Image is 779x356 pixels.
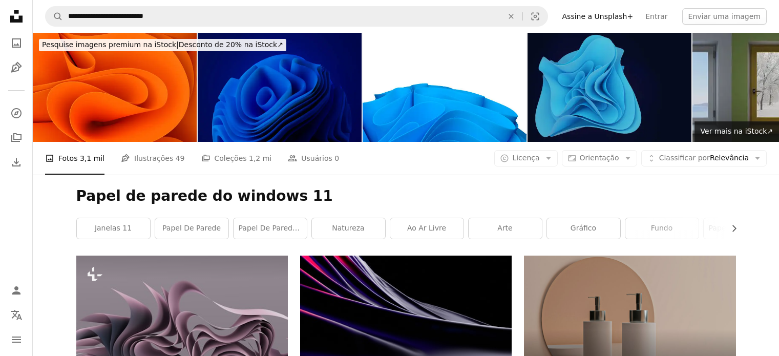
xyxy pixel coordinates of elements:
img: Flor azul abstrata no estilo do windows 11 [528,33,691,142]
span: Relevância [659,153,749,163]
a: Usuários 0 [288,142,339,175]
a: Fotos [6,33,27,53]
span: 49 [176,153,185,164]
button: Menu [6,329,27,350]
a: Entrar / Cadastrar-se [6,280,27,301]
a: um close up de um telefone celular com um fundo preto [300,315,512,324]
button: Enviar uma imagem [682,8,767,25]
button: Licença [494,150,557,166]
span: Desconto de 20% na iStock ↗ [42,40,283,49]
a: Ilustrações 49 [121,142,184,175]
span: Licença [512,154,539,162]
h1: Papel de parede do windows 11 [76,187,736,205]
a: janelas 11 [77,218,150,239]
span: Pesquise imagens premium na iStock | [42,40,179,49]
a: Histórico de downloads [6,152,27,173]
button: rolar lista para a direita [725,218,736,239]
form: Pesquise conteúdo visual em todo o site [45,6,548,27]
a: Coleções 1,2 mi [201,142,272,175]
img: 3d papel de parede laranja forma janelas 11 estilo. Tecido ondulado. Ilustração de renderização 3d. [33,33,197,142]
a: Pesquise imagens premium na iStock|Desconto de 20% na iStock↗ [33,33,292,57]
a: ao ar livre [390,218,464,239]
a: Ver mais na iStock↗ [694,121,779,142]
a: natureza [312,218,385,239]
a: Explorar [6,103,27,123]
a: Assine a Unsplash+ [556,8,640,25]
span: Orientação [580,154,619,162]
img: 3d papel de parede azul forma janelas 11 estilo. Tecido ondulado em fundo branco isolado. Ilustra... [363,33,527,142]
span: 1,2 mi [249,153,271,164]
button: Idioma [6,305,27,325]
img: 3d papel de parede azul forma janelas 11 estilo. Tecido ondulado em fundo azul. Ilustração de ren... [198,33,362,142]
a: Coleções [6,128,27,148]
a: arte [469,218,542,239]
button: Orientação [562,150,637,166]
button: Limpar [500,7,522,26]
button: Pesquisa visual [523,7,548,26]
a: gráfico [547,218,620,239]
span: Ver mais na iStock ↗ [701,127,773,135]
button: Pesquise na Unsplash [46,7,63,26]
a: fundo [625,218,699,239]
a: papel de parede 4k [234,218,307,239]
span: Classificar por [659,154,710,162]
a: papel de parede [155,218,228,239]
a: papel de parede do windows 10 [704,218,777,239]
a: uma imagem gerada por computador de um design abstrato [76,310,288,320]
a: Entrar [639,8,673,25]
button: Classificar porRelevância [641,150,767,166]
span: 0 [334,153,339,164]
a: Ilustrações [6,57,27,78]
